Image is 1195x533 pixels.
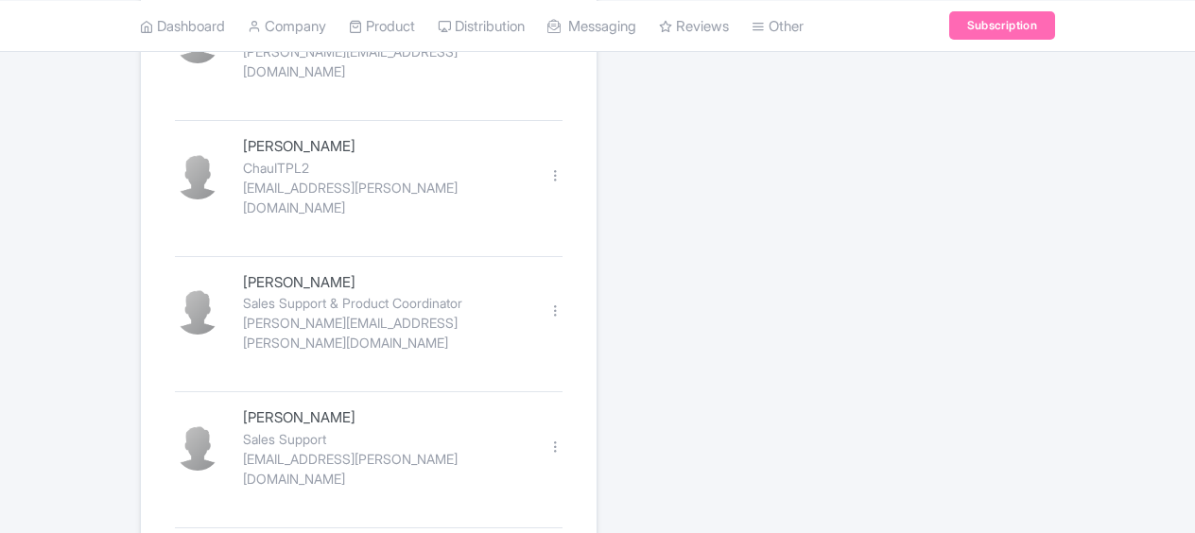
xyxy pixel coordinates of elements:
[243,449,526,489] div: [EMAIL_ADDRESS][PERSON_NAME][DOMAIN_NAME]
[175,154,220,199] img: contact-b11cc6e953956a0c50a2f97983291f06.png
[243,158,526,178] div: ChauITPL2
[175,425,220,471] img: contact-b11cc6e953956a0c50a2f97983291f06.png
[243,136,526,158] div: [PERSON_NAME]
[243,313,526,352] div: [PERSON_NAME][EMAIL_ADDRESS][PERSON_NAME][DOMAIN_NAME]
[243,407,526,429] div: [PERSON_NAME]
[243,42,526,81] div: [PERSON_NAME][EMAIL_ADDRESS][DOMAIN_NAME]
[243,429,526,449] div: Sales Support
[243,178,526,217] div: [EMAIL_ADDRESS][PERSON_NAME][DOMAIN_NAME]
[243,293,526,313] div: Sales Support & Product Coordinator
[243,272,526,294] div: [PERSON_NAME]
[175,289,220,335] img: contact-b11cc6e953956a0c50a2f97983291f06.png
[949,11,1055,40] a: Subscription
